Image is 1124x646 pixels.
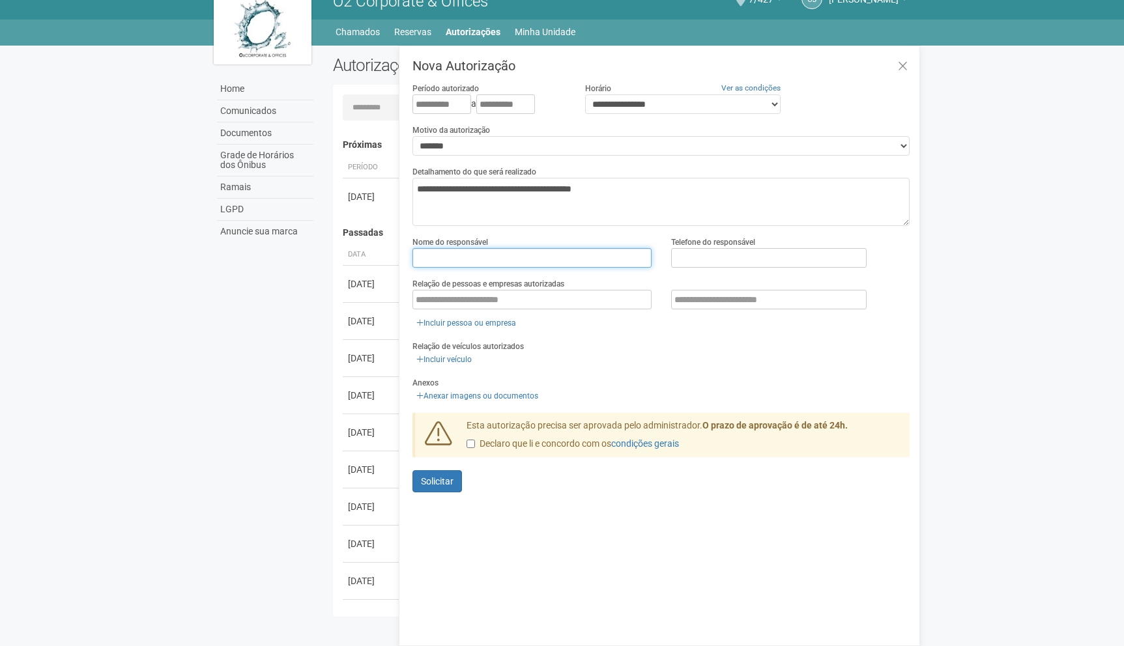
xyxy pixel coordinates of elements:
strong: O prazo de aprovação é de até 24h. [702,420,848,430]
div: a [412,94,565,114]
a: Comunicados [217,100,313,122]
div: [DATE] [348,574,396,587]
h4: Passadas [343,228,901,238]
th: Período [343,157,401,178]
a: Home [217,78,313,100]
div: [DATE] [348,315,396,328]
a: Ver as condições [721,83,781,92]
label: Nome do responsável [412,236,488,248]
a: Minha Unidade [515,23,575,41]
a: LGPD [217,199,313,221]
th: Data [343,244,401,266]
div: [DATE] [348,389,396,402]
a: Autorizações [446,23,500,41]
label: Detalhamento do que será realizado [412,166,536,178]
label: Horário [585,83,611,94]
a: Chamados [336,23,380,41]
label: Relação de veículos autorizados [412,341,524,352]
h3: Nova Autorização [412,59,910,72]
button: Solicitar [412,470,462,492]
a: Incluir pessoa ou empresa [412,316,520,330]
a: Grade de Horários dos Ônibus [217,145,313,176]
a: Ramais [217,176,313,199]
div: [DATE] [348,352,396,365]
div: Esta autorização precisa ser aprovada pelo administrador. [457,419,910,457]
a: Anexar imagens ou documentos [412,389,542,403]
label: Telefone do responsável [671,236,755,248]
span: Solicitar [421,476,454,486]
div: [DATE] [348,537,396,550]
label: Anexos [412,377,439,389]
a: condições gerais [611,438,679,449]
a: Reservas [394,23,431,41]
h2: Autorizações [333,55,612,75]
a: Incluir veículo [412,352,476,367]
label: Período autorizado [412,83,479,94]
div: [DATE] [348,426,396,439]
div: [DATE] [348,277,396,290]
a: Anuncie sua marca [217,221,313,242]
label: Motivo da autorização [412,124,490,136]
input: Declaro que li e concordo com oscondições gerais [467,440,475,448]
div: [DATE] [348,190,396,203]
h4: Próximas [343,140,901,150]
div: [DATE] [348,463,396,476]
label: Declaro que li e concordo com os [467,438,679,451]
div: [DATE] [348,500,396,513]
label: Relação de pessoas e empresas autorizadas [412,278,564,290]
a: Documentos [217,122,313,145]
